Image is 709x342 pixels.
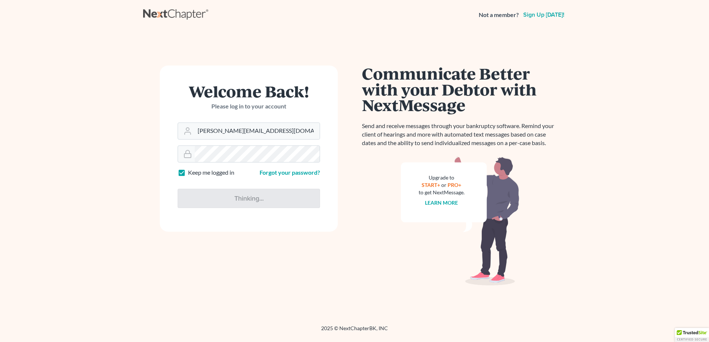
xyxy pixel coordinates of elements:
[425,199,458,206] a: Learn more
[260,169,320,176] a: Forgot your password?
[178,83,320,99] h1: Welcome Back!
[479,11,519,19] strong: Not a member?
[419,189,465,196] div: to get NextMessage.
[522,12,566,18] a: Sign up [DATE]!
[195,123,320,139] input: Email Address
[448,182,462,188] a: PRO+
[143,325,566,338] div: 2025 © NextChapterBK, INC
[419,174,465,181] div: Upgrade to
[362,66,558,113] h1: Communicate Better with your Debtor with NextMessage
[422,182,441,188] a: START+
[675,328,709,342] div: TrustedSite Certified
[188,168,234,177] label: Keep me logged in
[442,182,447,188] span: or
[362,122,558,147] p: Send and receive messages through your bankruptcy software. Remind your client of hearings and mo...
[401,156,520,286] img: nextmessage_bg-59042aed3d76b12b5cd301f8e5b87938c9018125f34e5fa2b7a6b67550977c72.svg
[178,189,320,208] input: Thinking...
[178,102,320,111] p: Please log in to your account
